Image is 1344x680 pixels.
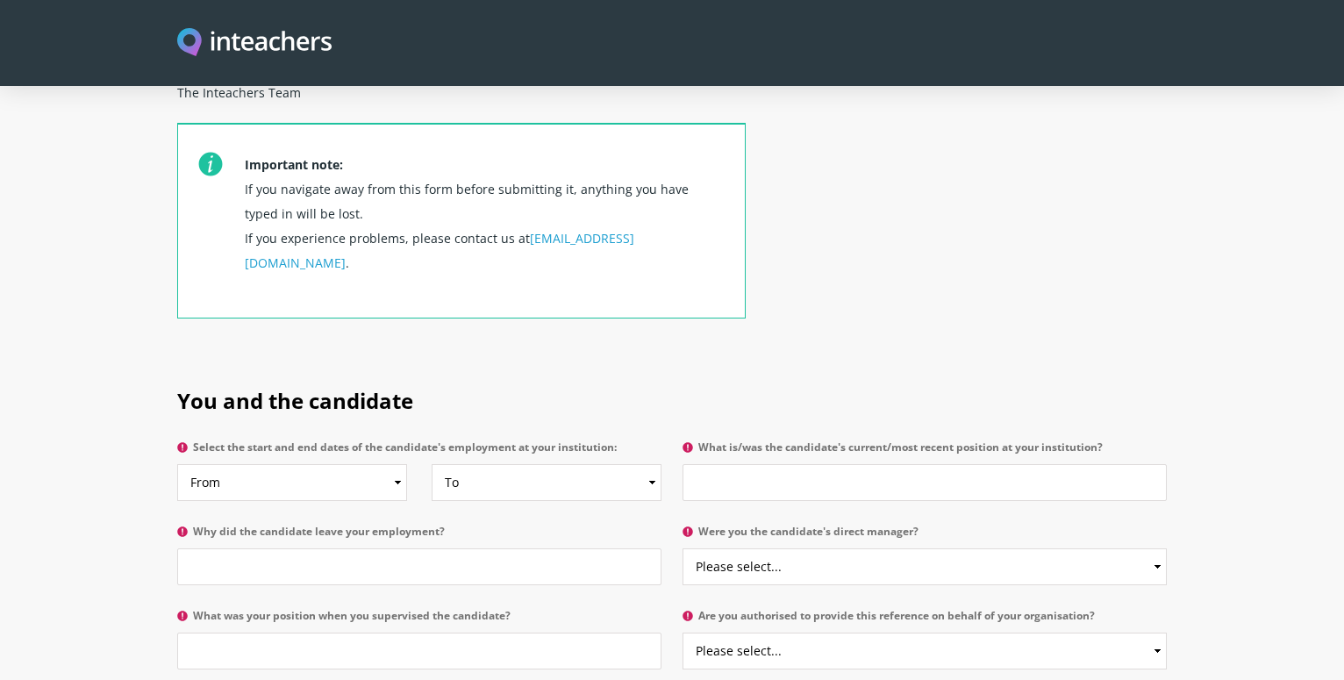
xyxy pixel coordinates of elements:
label: Select the start and end dates of the candidate's employment at your institution: [177,441,661,464]
label: Are you authorised to provide this reference on behalf of your organisation? [683,610,1167,633]
span: You and the candidate [177,386,413,415]
strong: Important note: [245,156,343,173]
img: Inteachers [177,28,332,59]
p: Best Wishes The Inteachers Team [177,49,746,123]
label: What was your position when you supervised the candidate? [177,610,661,633]
p: If you navigate away from this form before submitting it, anything you have typed in will be lost... [245,146,724,318]
a: Visit this site's homepage [177,28,332,59]
label: Were you the candidate's direct manager? [683,526,1167,548]
label: Why did the candidate leave your employment? [177,526,661,548]
label: What is/was the candidate's current/most recent position at your institution? [683,441,1167,464]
